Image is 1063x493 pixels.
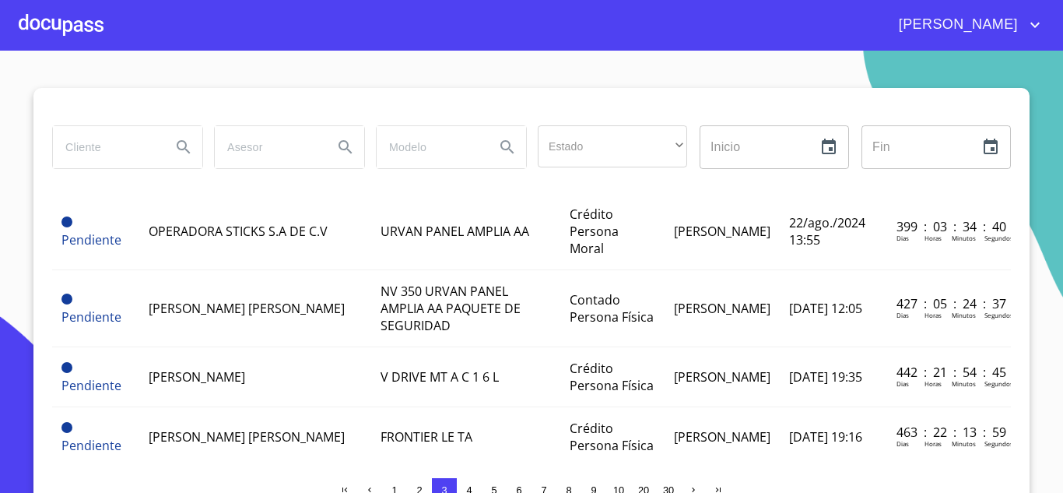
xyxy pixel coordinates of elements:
span: [DATE] 12:05 [789,300,862,317]
span: [DATE] 19:16 [789,428,862,445]
button: account of current user [887,12,1044,37]
p: Horas [924,439,942,448]
span: [PERSON_NAME] [674,223,770,240]
span: Crédito Persona Moral [570,206,619,257]
span: [PERSON_NAME] [149,368,245,386]
input: search [53,126,159,168]
div: ​ [538,125,687,167]
span: Pendiente [61,377,121,394]
span: Pendiente [61,294,72,305]
span: [PERSON_NAME] [PERSON_NAME] [149,300,345,317]
span: V DRIVE MT A C 1 6 L [381,368,499,386]
span: [PERSON_NAME] [887,12,1026,37]
span: 22/ago./2024 13:55 [789,214,865,248]
span: Contado Persona Física [570,291,654,326]
button: Search [327,129,364,166]
span: OPERADORA STICKS S.A DE C.V [149,223,328,240]
span: [DATE] 19:35 [789,368,862,386]
span: FRONTIER LE TA [381,428,472,445]
p: Horas [924,379,942,388]
span: URVAN PANEL AMPLIA AA [381,223,529,240]
p: 442 : 21 : 54 : 45 [896,364,1002,381]
span: Pendiente [61,362,72,373]
p: Horas [924,311,942,319]
p: Horas [924,234,942,242]
span: Pendiente [61,217,72,227]
span: [PERSON_NAME] [674,368,770,386]
span: [PERSON_NAME] [PERSON_NAME] [149,428,345,445]
input: search [215,126,321,168]
p: 427 : 05 : 24 : 37 [896,295,1002,312]
p: Segundos [984,234,1013,242]
span: NV 350 URVAN PANEL AMPLIA AA PAQUETE DE SEGURIDAD [381,283,521,334]
span: Pendiente [61,437,121,454]
p: Dias [896,379,909,388]
span: Pendiente [61,231,121,248]
p: Dias [896,234,909,242]
p: Minutos [952,439,976,448]
span: [PERSON_NAME] [674,300,770,317]
input: search [377,126,482,168]
p: 399 : 03 : 34 : 40 [896,218,1002,235]
p: Segundos [984,311,1013,319]
button: Search [489,129,526,166]
p: 463 : 22 : 13 : 59 [896,424,1002,441]
p: Segundos [984,379,1013,388]
button: Search [165,129,202,166]
p: Dias [896,311,909,319]
span: Crédito Persona Física [570,360,654,394]
span: [PERSON_NAME] [674,428,770,445]
span: Crédito Persona Física [570,420,654,454]
p: Minutos [952,234,976,242]
span: Pendiente [61,308,121,326]
span: Pendiente [61,422,72,433]
p: Minutos [952,311,976,319]
p: Minutos [952,379,976,388]
p: Segundos [984,439,1013,448]
p: Dias [896,439,909,448]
